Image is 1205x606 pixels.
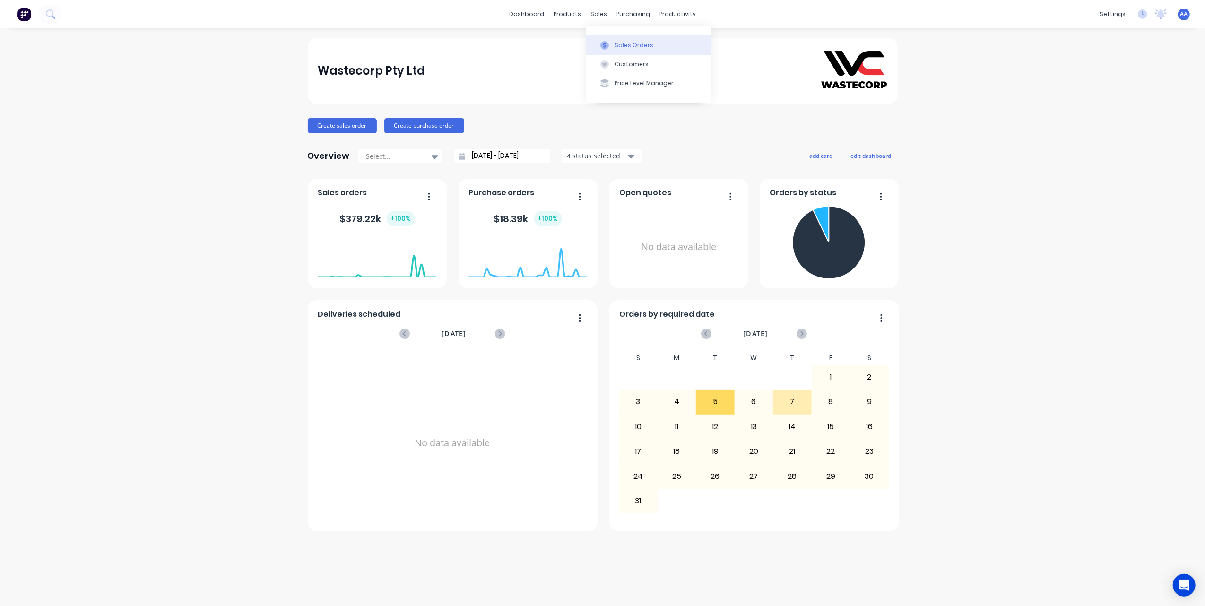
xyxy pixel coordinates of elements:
[534,211,562,226] div: + 100 %
[1173,574,1196,597] div: Open Intercom Messenger
[318,61,425,80] div: Wastecorp Pty Ltd
[696,440,734,463] div: 19
[850,351,889,365] div: S
[696,351,735,365] div: T
[696,415,734,439] div: 12
[615,41,653,50] div: Sales Orders
[615,60,649,69] div: Customers
[773,351,812,365] div: T
[549,7,586,21] div: products
[658,464,696,488] div: 25
[658,390,696,414] div: 4
[773,464,811,488] div: 28
[318,187,367,199] span: Sales orders
[586,35,711,54] button: Sales Orders
[619,489,657,513] div: 31
[850,365,888,389] div: 2
[735,440,773,463] div: 20
[850,415,888,439] div: 16
[850,440,888,463] div: 23
[812,390,850,414] div: 8
[619,202,738,292] div: No data available
[735,351,773,365] div: W
[773,390,811,414] div: 7
[567,151,626,161] div: 4 status selected
[619,187,671,199] span: Open quotes
[619,464,657,488] div: 24
[735,390,773,414] div: 6
[387,211,415,226] div: + 100 %
[658,440,696,463] div: 18
[442,329,466,339] span: [DATE]
[812,415,850,439] div: 15
[615,79,674,87] div: Price Level Manager
[735,464,773,488] div: 27
[812,440,850,463] div: 22
[612,7,655,21] div: purchasing
[494,211,562,226] div: $ 18.39k
[770,187,836,199] span: Orders by status
[821,51,887,90] img: Wastecorp Pty Ltd
[619,309,715,320] span: Orders by required date
[850,464,888,488] div: 30
[743,329,768,339] span: [DATE]
[655,7,701,21] div: productivity
[318,351,587,535] div: No data available
[696,390,734,414] div: 5
[1095,7,1130,21] div: settings
[1180,10,1188,18] span: AA
[586,55,711,74] button: Customers
[308,147,350,165] div: Overview
[845,149,898,162] button: edit dashboard
[812,464,850,488] div: 29
[658,415,696,439] div: 11
[773,440,811,463] div: 21
[696,464,734,488] div: 26
[773,415,811,439] div: 14
[812,351,850,365] div: F
[504,7,549,21] a: dashboard
[850,390,888,414] div: 9
[339,211,415,226] div: $ 379.22k
[619,440,657,463] div: 17
[658,351,696,365] div: M
[812,365,850,389] div: 1
[586,74,711,93] button: Price Level Manager
[308,118,377,133] button: Create sales order
[468,187,534,199] span: Purchase orders
[619,351,658,365] div: S
[318,309,400,320] span: Deliveries scheduled
[619,390,657,414] div: 3
[586,7,612,21] div: sales
[619,415,657,439] div: 10
[735,415,773,439] div: 13
[384,118,464,133] button: Create purchase order
[17,7,31,21] img: Factory
[562,149,642,163] button: 4 status selected
[804,149,839,162] button: add card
